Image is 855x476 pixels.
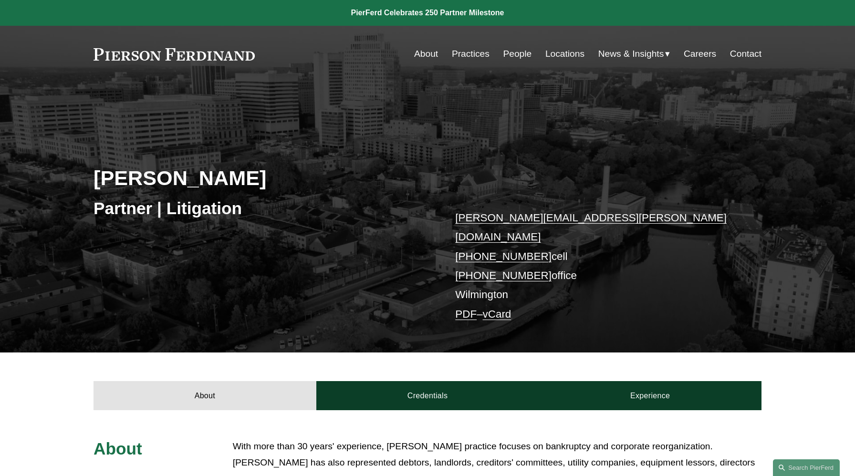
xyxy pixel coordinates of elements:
a: [PHONE_NUMBER] [455,269,552,281]
a: People [503,45,532,63]
a: About [94,381,316,410]
a: Careers [684,45,716,63]
a: [PERSON_NAME][EMAIL_ADDRESS][PERSON_NAME][DOMAIN_NAME] [455,212,727,243]
a: Practices [452,45,490,63]
p: cell office Wilmington – [455,208,733,324]
a: Contact [730,45,761,63]
a: Experience [539,381,761,410]
a: folder dropdown [598,45,670,63]
span: News & Insights [598,46,664,62]
a: Credentials [316,381,539,410]
a: PDF [455,308,477,320]
a: [PHONE_NUMBER] [455,250,552,262]
span: About [94,439,142,458]
a: vCard [483,308,511,320]
a: Locations [545,45,584,63]
h2: [PERSON_NAME] [94,166,427,190]
h3: Partner | Litigation [94,198,427,219]
a: About [414,45,438,63]
a: Search this site [773,459,840,476]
